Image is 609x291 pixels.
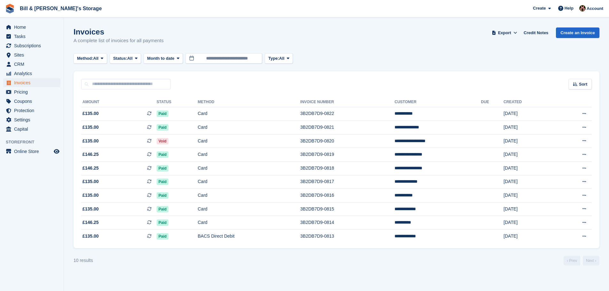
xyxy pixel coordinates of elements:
[562,256,601,265] nav: Page
[3,88,60,96] a: menu
[504,202,554,216] td: [DATE]
[504,162,554,175] td: [DATE]
[3,23,60,32] a: menu
[556,27,599,38] a: Create an Invoice
[74,53,107,64] button: Method: All
[504,121,554,134] td: [DATE]
[565,5,574,11] span: Help
[504,189,554,203] td: [DATE]
[14,125,52,134] span: Capital
[198,97,300,107] th: Method
[127,55,133,62] span: All
[533,5,546,11] span: Create
[14,88,52,96] span: Pricing
[504,175,554,189] td: [DATE]
[504,216,554,230] td: [DATE]
[3,78,60,87] a: menu
[300,162,394,175] td: 3B2DB7D9-0818
[113,55,127,62] span: Status:
[521,27,551,38] a: Credit Notes
[300,202,394,216] td: 3B2DB7D9-0815
[3,60,60,69] a: menu
[82,206,99,212] span: £135.00
[498,30,511,36] span: Export
[587,5,603,12] span: Account
[82,192,99,199] span: £135.00
[82,219,99,226] span: £146.25
[504,230,554,243] td: [DATE]
[14,147,52,156] span: Online Store
[14,41,52,50] span: Subscriptions
[504,97,554,107] th: Created
[14,23,52,32] span: Home
[300,134,394,148] td: 3B2DB7D9-0820
[490,27,519,38] button: Export
[14,78,52,87] span: Invoices
[77,55,93,62] span: Method:
[504,148,554,162] td: [DATE]
[300,121,394,134] td: 3B2DB7D9-0821
[110,53,141,64] button: Status: All
[82,151,99,158] span: £146.25
[3,69,60,78] a: menu
[481,97,504,107] th: Due
[81,97,157,107] th: Amount
[300,148,394,162] td: 3B2DB7D9-0819
[3,32,60,41] a: menu
[198,162,300,175] td: Card
[198,134,300,148] td: Card
[3,106,60,115] a: menu
[82,233,99,240] span: £135.00
[157,97,198,107] th: Status
[564,256,580,265] a: Previous
[3,125,60,134] a: menu
[6,139,64,145] span: Storefront
[82,124,99,131] span: £135.00
[14,60,52,69] span: CRM
[14,106,52,115] span: Protection
[157,151,168,158] span: Paid
[14,115,52,124] span: Settings
[82,165,99,172] span: £146.25
[198,148,300,162] td: Card
[157,219,168,226] span: Paid
[157,124,168,131] span: Paid
[157,192,168,199] span: Paid
[198,230,300,243] td: BACS Direct Debit
[268,55,279,62] span: Type:
[583,256,599,265] a: Next
[74,257,93,264] div: 10 results
[300,175,394,189] td: 3B2DB7D9-0817
[198,175,300,189] td: Card
[300,216,394,230] td: 3B2DB7D9-0814
[504,134,554,148] td: [DATE]
[3,41,60,50] a: menu
[265,53,293,64] button: Type: All
[3,147,60,156] a: menu
[82,110,99,117] span: £135.00
[14,32,52,41] span: Tasks
[157,233,168,240] span: Paid
[82,178,99,185] span: £135.00
[198,107,300,121] td: Card
[300,189,394,203] td: 3B2DB7D9-0816
[300,230,394,243] td: 3B2DB7D9-0813
[53,148,60,155] a: Preview store
[157,179,168,185] span: Paid
[198,121,300,134] td: Card
[198,202,300,216] td: Card
[157,165,168,172] span: Paid
[17,3,104,14] a: Bill & [PERSON_NAME]'s Storage
[74,27,164,36] h1: Invoices
[157,111,168,117] span: Paid
[147,55,174,62] span: Month to date
[579,81,587,88] span: Sort
[300,97,394,107] th: Invoice Number
[14,97,52,106] span: Coupons
[157,206,168,212] span: Paid
[144,53,183,64] button: Month to date
[3,50,60,59] a: menu
[74,37,164,44] p: A complete list of invoices for all payments
[579,5,586,11] img: Jack Bottesch
[279,55,285,62] span: All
